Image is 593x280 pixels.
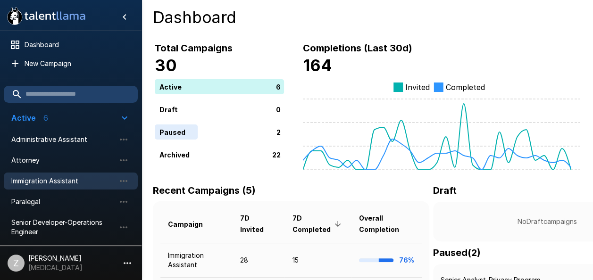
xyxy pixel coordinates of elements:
span: 7D Completed [292,213,344,235]
td: 15 [284,243,351,277]
td: 28 [233,243,285,277]
b: Total Campaigns [155,42,233,54]
b: 164 [303,56,332,75]
p: 0 [276,104,281,114]
b: Draft [433,185,457,196]
p: 6 [276,82,281,91]
b: 76% [399,256,414,264]
b: Recent Campaigns (5) [153,185,256,196]
span: 7D Invited [240,213,277,235]
b: Paused ( 2 ) [433,247,481,258]
b: 30 [155,56,177,75]
p: 2 [276,127,281,137]
span: Overall Completion [359,213,414,235]
b: Completions (Last 30d) [303,42,412,54]
p: 22 [272,149,281,159]
h4: Dashboard [153,8,582,27]
td: Immigration Assistant [160,243,233,277]
span: Campaign [168,219,215,230]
